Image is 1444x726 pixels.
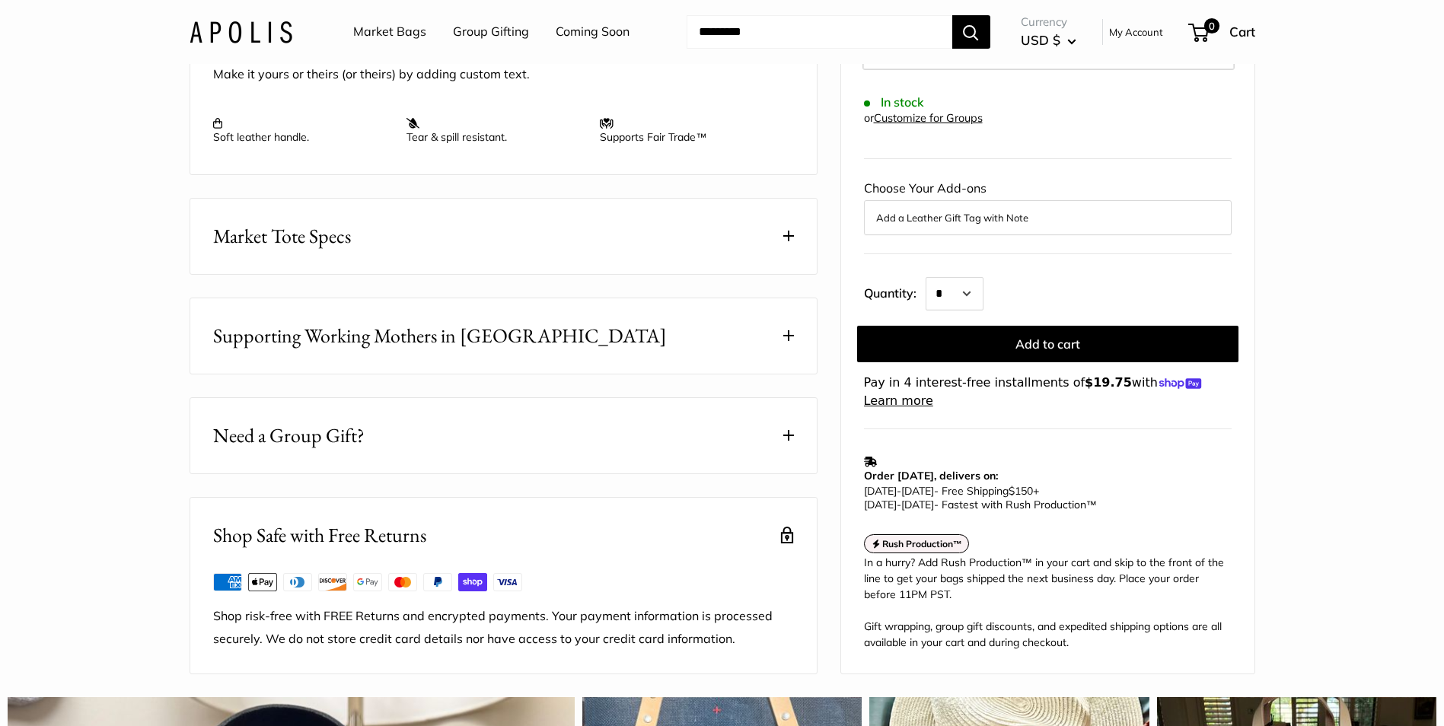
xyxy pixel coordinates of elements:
a: Market Bags [353,21,426,43]
span: [DATE] [901,484,934,498]
a: Customize for Groups [874,110,983,124]
a: Coming Soon [556,21,630,43]
button: USD $ [1021,28,1076,53]
button: Add to cart [857,326,1238,362]
div: or [864,107,983,128]
label: Quantity: [864,272,926,310]
div: Choose Your Add-ons [864,177,1232,235]
p: Supports Fair Trade™ [600,116,778,144]
p: Tear & spill resistant. [406,116,585,144]
button: Market Tote Specs [190,199,817,274]
span: USD $ [1021,32,1060,48]
span: Market Tote Specs [213,221,351,251]
input: Search... [687,15,952,49]
strong: Order [DATE], delivers on: [864,469,998,482]
h2: Shop Safe with Free Returns [213,521,426,550]
button: Search [952,15,990,49]
span: [DATE] [864,484,897,498]
span: - [897,484,901,498]
button: Supporting Working Mothers in [GEOGRAPHIC_DATA] [190,298,817,374]
p: Soft leather handle. [213,116,391,144]
a: Group Gifting [453,21,529,43]
span: Supporting Working Mothers in [GEOGRAPHIC_DATA] [213,321,667,351]
p: - Free Shipping + [864,484,1224,511]
a: My Account [1109,23,1163,41]
img: Apolis [190,21,292,43]
iframe: Sign Up via Text for Offers [12,668,163,714]
span: - [897,498,901,511]
p: Shop risk-free with FREE Returns and encrypted payments. Your payment information is processed se... [213,605,794,651]
div: In a hurry? Add Rush Production™ in your cart and skip to the front of the line to get your bags ... [864,555,1232,651]
span: Currency [1021,11,1076,33]
span: 0 [1203,18,1219,33]
strong: Rush Production™ [882,538,962,549]
a: 0 Cart [1190,20,1255,44]
span: Need a Group Gift? [213,421,365,451]
span: [DATE] [901,498,934,511]
span: [DATE] [864,498,897,511]
span: $150 [1009,484,1033,498]
button: Add a Leather Gift Tag with Note [876,209,1219,227]
span: In stock [864,95,924,110]
span: Cart [1229,24,1255,40]
button: Need a Group Gift? [190,398,817,473]
span: - Fastest with Rush Production™ [864,498,1097,511]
